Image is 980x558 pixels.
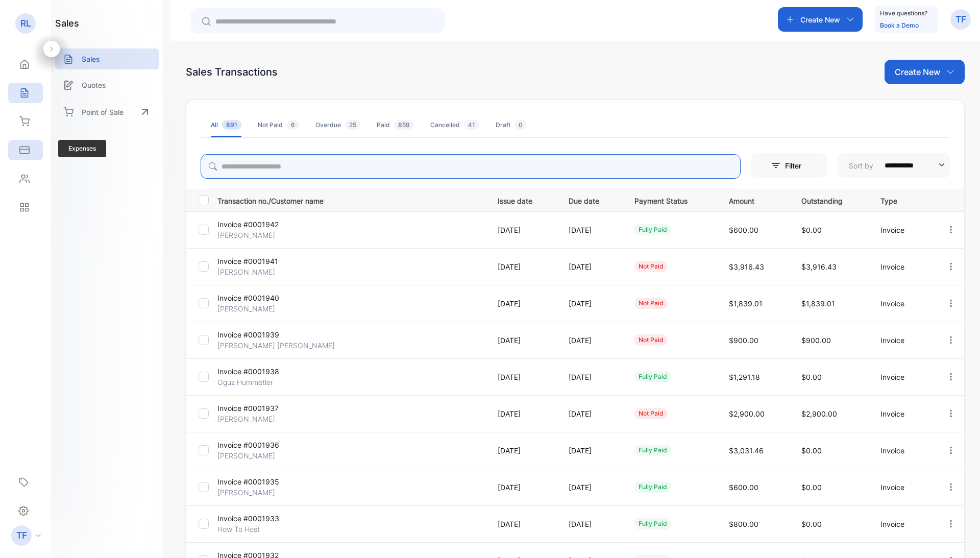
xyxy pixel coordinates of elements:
[729,336,758,345] span: $900.00
[569,193,614,206] p: Due date
[569,519,614,529] p: [DATE]
[569,335,614,346] p: [DATE]
[258,120,299,130] div: Not Paid
[217,450,307,461] p: [PERSON_NAME]
[8,4,39,35] button: Open LiveChat chat widget
[880,519,925,529] p: Invoice
[634,445,671,456] div: fully paid
[634,371,671,382] div: fully paid
[82,80,106,90] p: Quotes
[217,340,335,351] p: [PERSON_NAME] [PERSON_NAME]
[849,160,873,171] p: Sort by
[885,60,965,84] button: Create New
[217,377,307,387] p: Oguz Hummetler
[496,120,527,130] div: Draft
[498,408,548,419] p: [DATE]
[955,13,966,26] p: TF
[82,54,100,64] p: Sales
[880,193,925,206] p: Type
[498,372,548,382] p: [DATE]
[55,16,79,30] h1: sales
[880,21,919,29] a: Book a Demo
[16,529,27,542] p: TF
[217,414,307,424] p: [PERSON_NAME]
[801,262,837,271] span: $3,916.43
[729,446,764,455] span: $3,031.46
[880,482,925,493] p: Invoice
[634,518,671,529] div: fully paid
[58,140,106,157] span: Expenses
[55,101,159,123] a: Point of Sale
[800,14,840,25] p: Create New
[569,261,614,272] p: [DATE]
[801,446,822,455] span: $0.00
[838,153,950,178] button: Sort by
[880,408,925,419] p: Invoice
[217,266,307,277] p: [PERSON_NAME]
[217,219,307,230] p: Invoice #0001942
[217,193,485,206] p: Transaction no./Customer name
[880,372,925,382] p: Invoice
[345,120,360,130] span: 25
[498,225,548,235] p: [DATE]
[211,120,241,130] div: All
[729,520,758,528] span: $800.00
[880,261,925,272] p: Invoice
[729,409,765,418] span: $2,900.00
[569,482,614,493] p: [DATE]
[634,224,671,235] div: fully paid
[634,193,708,206] p: Payment Status
[880,8,927,18] p: Have questions?
[801,483,822,492] span: $0.00
[82,107,124,117] p: Point of Sale
[801,299,835,308] span: $1,839.01
[778,7,863,32] button: Create New
[217,230,307,240] p: [PERSON_NAME]
[569,225,614,235] p: [DATE]
[20,17,31,30] p: RL
[217,487,307,498] p: [PERSON_NAME]
[514,120,527,130] span: 0
[729,226,758,234] span: $600.00
[569,372,614,382] p: [DATE]
[634,334,668,346] div: not paid
[217,329,307,340] p: Invoice #0001939
[55,48,159,69] a: Sales
[498,335,548,346] p: [DATE]
[634,408,668,419] div: not paid
[315,120,360,130] div: Overdue
[217,440,307,450] p: Invoice #0001936
[895,66,940,78] p: Create New
[634,481,671,493] div: fully paid
[464,120,479,130] span: 41
[498,445,548,456] p: [DATE]
[880,225,925,235] p: Invoice
[186,64,278,80] div: Sales Transactions
[217,366,307,377] p: Invoice #0001938
[498,298,548,309] p: [DATE]
[430,120,479,130] div: Cancelled
[217,293,307,303] p: Invoice #0001940
[569,298,614,309] p: [DATE]
[217,403,307,414] p: Invoice #0001937
[217,303,307,314] p: [PERSON_NAME]
[880,445,925,456] p: Invoice
[569,445,614,456] p: [DATE]
[880,298,925,309] p: Invoice
[801,193,860,206] p: Outstanding
[394,120,414,130] span: 859
[801,373,822,381] span: $0.00
[729,373,760,381] span: $1,291.18
[377,120,414,130] div: Paid
[950,7,971,32] button: TF
[801,520,822,528] span: $0.00
[498,193,548,206] p: Issue date
[880,335,925,346] p: Invoice
[217,513,307,524] p: Invoice #0001933
[634,298,668,309] div: not paid
[729,262,764,271] span: $3,916.43
[801,336,831,345] span: $900.00
[801,409,837,418] span: $2,900.00
[217,256,307,266] p: Invoice #0001941
[729,193,780,206] p: Amount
